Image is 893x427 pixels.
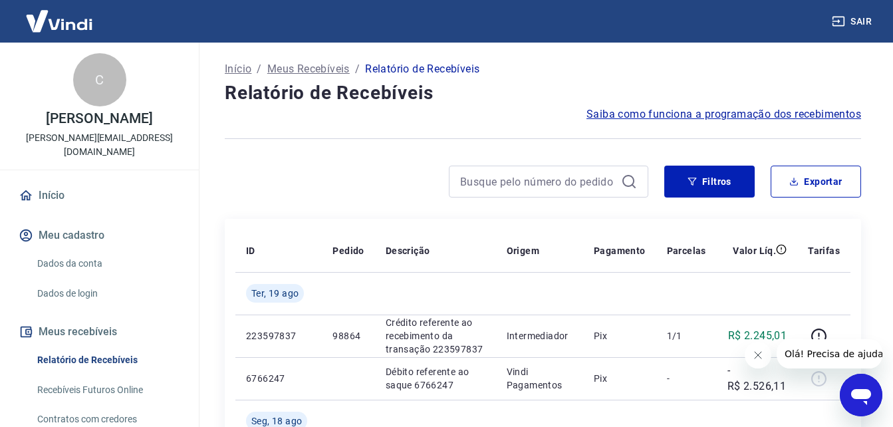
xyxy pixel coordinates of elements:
[257,61,261,77] p: /
[728,328,787,344] p: R$ 2.245,01
[332,329,364,343] p: 98864
[664,166,755,198] button: Filtros
[225,80,861,106] h4: Relatório de Recebíveis
[594,329,646,343] p: Pix
[32,250,183,277] a: Dados da conta
[46,112,152,126] p: [PERSON_NAME]
[667,329,706,343] p: 1/1
[386,316,485,356] p: Crédito referente ao recebimento da transação 223597837
[246,244,255,257] p: ID
[745,342,771,368] iframe: Fechar mensagem
[225,61,251,77] a: Início
[594,372,646,385] p: Pix
[840,374,882,416] iframe: Botão para abrir a janela de mensagens
[251,287,299,300] span: Ter, 19 ago
[777,339,882,368] iframe: Mensagem da empresa
[32,376,183,404] a: Recebíveis Futuros Online
[386,244,430,257] p: Descrição
[73,53,126,106] div: C
[267,61,350,77] a: Meus Recebíveis
[365,61,479,77] p: Relatório de Recebíveis
[16,181,183,210] a: Início
[771,166,861,198] button: Exportar
[386,365,485,392] p: Débito referente ao saque 6766247
[460,172,616,192] input: Busque pelo número do pedido
[507,365,573,392] p: Vindi Pagamentos
[667,244,706,257] p: Parcelas
[355,61,360,77] p: /
[11,131,188,159] p: [PERSON_NAME][EMAIL_ADDRESS][DOMAIN_NAME]
[733,244,776,257] p: Valor Líq.
[246,372,311,385] p: 6766247
[586,106,861,122] a: Saiba como funciona a programação dos recebimentos
[332,244,364,257] p: Pedido
[808,244,840,257] p: Tarifas
[32,280,183,307] a: Dados de login
[667,372,706,385] p: -
[16,317,183,347] button: Meus recebíveis
[246,329,311,343] p: 223597837
[32,347,183,374] a: Relatório de Recebíveis
[507,329,573,343] p: Intermediador
[727,362,787,394] p: -R$ 2.526,11
[16,1,102,41] img: Vindi
[16,221,183,250] button: Meu cadastro
[8,9,112,20] span: Olá! Precisa de ajuda?
[507,244,539,257] p: Origem
[594,244,646,257] p: Pagamento
[829,9,877,34] button: Sair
